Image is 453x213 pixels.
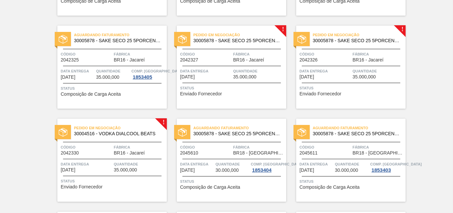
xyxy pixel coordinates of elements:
[114,57,145,62] span: BR16 - Jacareí
[216,168,239,173] span: 30.000,000
[299,168,314,173] span: 23/10/2025
[180,74,195,79] span: 18/10/2025
[114,151,145,156] span: BR16 - Jacareí
[180,144,231,151] span: Código
[47,26,167,109] a: statusAguardando Faturamento30005878 - SAKE SECO 25 5PORCENTOCódigo2042325FábricaBR16 - JacareíDa...
[233,74,256,79] span: 35.000,000
[61,92,121,97] span: Composição de Carga Aceita
[251,161,302,167] span: Comp. Carga
[114,161,165,167] span: Quantidade
[178,128,187,137] img: status
[370,161,404,173] a: Comp. [GEOGRAPHIC_DATA]1853403
[61,68,95,74] span: Data Entrega
[47,119,167,202] a: !statusPedido em Negociação30004516 - VODKA DIALCOOL BEATSCódigo2042330FábricaBR16 - JacareíData ...
[370,167,392,173] div: 1853403
[353,51,404,57] span: Fábrica
[335,168,358,173] span: 30.000,000
[313,32,406,38] span: Pedido em Negociação
[61,57,79,62] span: 2042325
[114,167,137,172] span: 35.000,000
[297,128,306,137] img: status
[131,68,183,74] span: Comp. Carga
[251,167,273,173] div: 1853404
[353,74,376,79] span: 35.000,000
[216,161,249,167] span: Quantidade
[251,161,285,173] a: Comp. [GEOGRAPHIC_DATA]1853404
[313,131,400,136] span: 30005878 - SAKE SECO 25 5PORCENTO
[233,68,285,74] span: Quantidade
[74,32,167,38] span: Aguardando Faturamento
[74,131,162,136] span: 30004516 - VODKA DIALCOOL BEATS
[313,38,400,43] span: 30005878 - SAKE SECO 25 5PORCENTO
[299,68,351,74] span: Data Entrega
[131,68,165,80] a: Comp. [GEOGRAPHIC_DATA]1853405
[61,184,102,189] span: Enviado Fornecedor
[180,91,222,96] span: Enviado Fornecedor
[193,131,281,136] span: 30005878 - SAKE SECO 25 5PORCENTO
[96,68,130,74] span: Quantidade
[299,151,318,156] span: 2045611
[335,161,369,167] span: Quantidade
[193,125,286,131] span: Aguardando Faturamento
[353,57,383,62] span: BR16 - Jacareí
[114,144,165,151] span: Fábrica
[178,35,187,44] img: status
[74,38,162,43] span: 30005878 - SAKE SECO 25 5PORCENTO
[180,178,285,185] span: Status
[180,85,285,91] span: Status
[96,75,119,80] span: 35.000,000
[233,144,285,151] span: Fábrica
[233,51,285,57] span: Fábrica
[370,161,421,167] span: Comp. Carga
[59,35,67,44] img: status
[353,68,404,74] span: Quantidade
[299,185,359,190] span: Composição de Carga Aceita
[61,161,112,167] span: Data Entrega
[299,51,351,57] span: Código
[61,151,79,156] span: 2042330
[167,26,286,109] a: !statusPedido em Negociação30005878 - SAKE SECO 25 5PORCENTOCódigo2042327FábricaBR16 - JacareíDat...
[61,178,165,184] span: Status
[180,185,240,190] span: Composição de Carga Aceita
[74,125,167,131] span: Pedido em Negociação
[299,91,341,96] span: Enviado Fornecedor
[131,74,153,80] div: 1853405
[353,151,404,156] span: BR18 - Pernambuco
[193,32,286,38] span: Pedido em Negociação
[233,57,264,62] span: BR16 - Jacareí
[193,38,281,43] span: 30005878 - SAKE SECO 25 5PORCENTO
[299,85,404,91] span: Status
[299,74,314,79] span: 18/10/2025
[297,35,306,44] img: status
[299,178,404,185] span: Status
[61,75,75,80] span: 18/10/2025
[167,119,286,202] a: statusAguardando Faturamento30005878 - SAKE SECO 25 5PORCENTOCódigo2045610FábricaBR18 - [GEOGRAPH...
[286,26,406,109] a: !statusPedido em Negociação30005878 - SAKE SECO 25 5PORCENTOCódigo2042326FábricaBR16 - JacareíDat...
[180,68,231,74] span: Data Entrega
[353,144,404,151] span: Fábrica
[180,161,214,167] span: Data Entrega
[299,57,318,62] span: 2042326
[61,167,75,172] span: 18/10/2025
[233,151,285,156] span: BR18 - Pernambuco
[59,128,67,137] img: status
[299,161,333,167] span: Data Entrega
[61,144,112,151] span: Código
[61,51,112,57] span: Código
[286,119,406,202] a: statusAguardando Faturamento30005878 - SAKE SECO 25 5PORCENTOCódigo2045611FábricaBR18 - [GEOGRAPH...
[180,151,198,156] span: 2045610
[180,51,231,57] span: Código
[299,144,351,151] span: Código
[313,125,406,131] span: Aguardando Faturamento
[180,168,195,173] span: 23/10/2025
[114,51,165,57] span: Fábrica
[180,57,198,62] span: 2042327
[61,85,165,92] span: Status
